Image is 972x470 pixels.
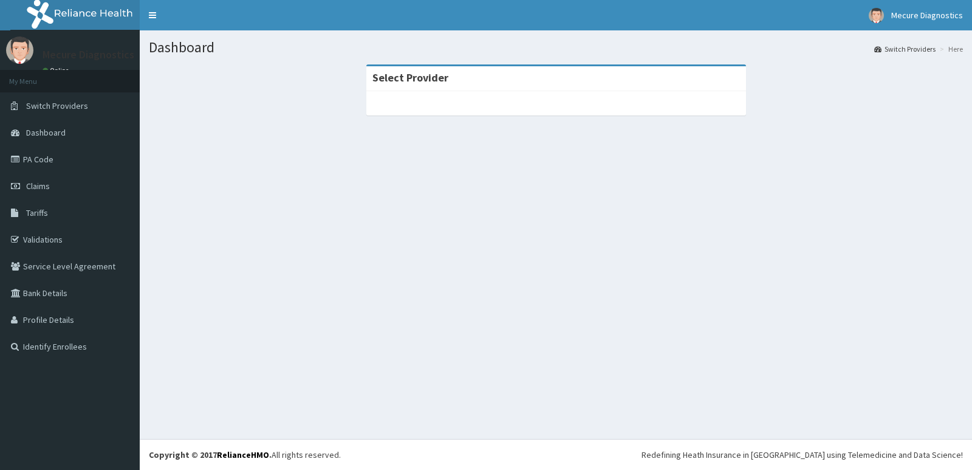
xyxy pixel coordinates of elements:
[149,40,963,55] h1: Dashboard
[937,44,963,54] li: Here
[6,36,33,64] img: User Image
[869,8,884,23] img: User Image
[43,49,134,60] p: Mecure Diagnostics
[43,66,72,75] a: Online
[149,449,272,460] strong: Copyright © 2017 .
[642,449,963,461] div: Redefining Heath Insurance in [GEOGRAPHIC_DATA] using Telemedicine and Data Science!
[140,439,972,470] footer: All rights reserved.
[26,127,66,138] span: Dashboard
[26,181,50,192] span: Claims
[26,100,88,111] span: Switch Providers
[891,10,963,21] span: Mecure Diagnostics
[26,207,48,218] span: Tariffs
[372,71,448,85] strong: Select Provider
[217,449,269,460] a: RelianceHMO
[874,44,936,54] a: Switch Providers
